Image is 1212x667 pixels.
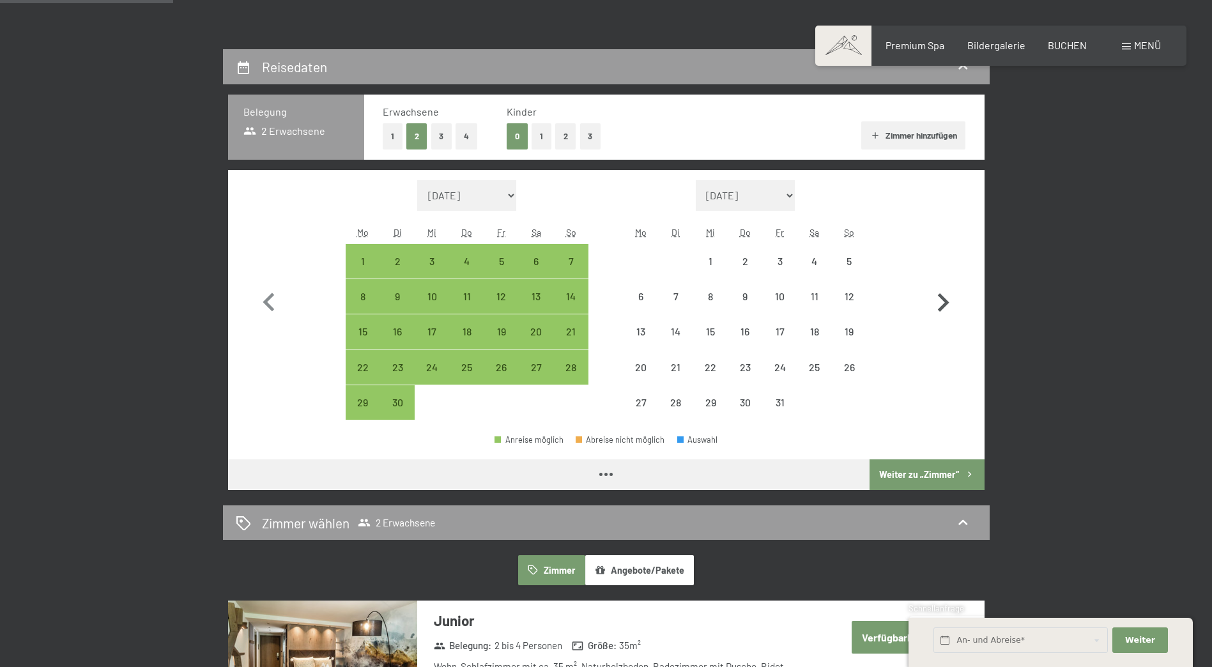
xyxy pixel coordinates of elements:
div: Anreise möglich [450,314,484,349]
div: 21 [555,326,587,358]
div: 18 [799,326,831,358]
div: 10 [416,291,448,323]
div: Anreise nicht möglich [832,279,866,314]
abbr: Donnerstag [740,227,751,238]
button: Verfügbarkeit prüfen [852,621,967,654]
div: Sun Sep 28 2025 [553,349,588,384]
div: Tue Sep 16 2025 [380,314,415,349]
div: 22 [347,362,379,394]
div: Anreise nicht möglich [762,349,797,384]
div: 12 [486,291,518,323]
div: Anreise nicht möglich [832,349,866,384]
div: Anreise nicht möglich [693,244,728,279]
div: Anreise möglich [553,279,588,314]
div: 28 [555,362,587,394]
div: Tue Oct 28 2025 [659,385,693,420]
abbr: Dienstag [671,227,680,238]
div: Anreise möglich [519,314,553,349]
div: Anreise möglich [380,314,415,349]
div: Anreise möglich [484,279,519,314]
div: Fri Oct 24 2025 [762,349,797,384]
button: 1 [532,123,551,149]
abbr: Dienstag [394,227,402,238]
div: Tue Sep 09 2025 [380,279,415,314]
abbr: Sonntag [566,227,576,238]
div: Sat Sep 20 2025 [519,314,553,349]
div: Sat Oct 04 2025 [797,244,832,279]
div: 7 [555,256,587,288]
abbr: Montag [357,227,369,238]
div: Anreise möglich [519,279,553,314]
h3: Junior [434,611,814,631]
div: Thu Oct 23 2025 [728,349,762,384]
div: Sat Oct 25 2025 [797,349,832,384]
strong: Größe : [572,639,617,652]
div: Wed Sep 03 2025 [415,244,449,279]
div: 17 [416,326,448,358]
div: Anreise nicht möglich [762,279,797,314]
div: 29 [347,397,379,429]
span: Bildergalerie [967,39,1025,51]
div: Sun Oct 19 2025 [832,314,866,349]
div: 13 [520,291,552,323]
div: 5 [833,256,865,288]
span: Menü [1134,39,1161,51]
div: Anreise nicht möglich [624,385,658,420]
div: 30 [729,397,761,429]
div: Tue Sep 23 2025 [380,349,415,384]
div: Thu Sep 18 2025 [450,314,484,349]
div: Anreise nicht möglich [659,279,693,314]
div: 8 [694,291,726,323]
div: Fri Oct 10 2025 [762,279,797,314]
div: Anreise möglich [553,349,588,384]
button: 2 [406,123,427,149]
div: 3 [763,256,795,288]
div: Anreise nicht möglich [693,385,728,420]
div: 15 [347,326,379,358]
div: 19 [486,326,518,358]
div: 25 [451,362,483,394]
div: 26 [833,362,865,394]
button: Weiter [1112,627,1167,654]
div: Anreise möglich [450,279,484,314]
div: 26 [486,362,518,394]
div: Wed Sep 24 2025 [415,349,449,384]
div: 30 [381,397,413,429]
div: Sun Oct 05 2025 [832,244,866,279]
div: Mon Oct 27 2025 [624,385,658,420]
span: 2 Erwachsene [358,516,435,529]
div: Anreise möglich [484,314,519,349]
div: Sun Oct 12 2025 [832,279,866,314]
a: Premium Spa [886,39,944,51]
div: Anreise nicht möglich [659,349,693,384]
div: Fri Oct 31 2025 [762,385,797,420]
div: 2 [729,256,761,288]
div: Anreise nicht möglich [762,244,797,279]
button: 3 [580,123,601,149]
div: 29 [694,397,726,429]
div: Sun Sep 07 2025 [553,244,588,279]
div: Fri Sep 26 2025 [484,349,519,384]
div: 3 [416,256,448,288]
div: Anreise nicht möglich [659,314,693,349]
div: Sun Sep 14 2025 [553,279,588,314]
span: Kinder [507,105,537,118]
div: Anreise nicht möglich [797,349,832,384]
div: Anreise nicht möglich [728,314,762,349]
button: 1 [383,123,403,149]
div: 31 [763,397,795,429]
div: Anreise nicht möglich [624,314,658,349]
div: Anreise möglich [450,244,484,279]
div: 13 [625,326,657,358]
div: Anreise möglich [346,244,380,279]
div: 19 [833,326,865,358]
div: Anreise nicht möglich [797,244,832,279]
div: 20 [625,362,657,394]
div: Anreise nicht möglich [693,314,728,349]
div: Anreise möglich [484,349,519,384]
div: Wed Oct 29 2025 [693,385,728,420]
div: Fri Oct 17 2025 [762,314,797,349]
div: Anreise möglich [553,244,588,279]
span: 2 Erwachsene [243,124,326,138]
span: BUCHEN [1048,39,1087,51]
